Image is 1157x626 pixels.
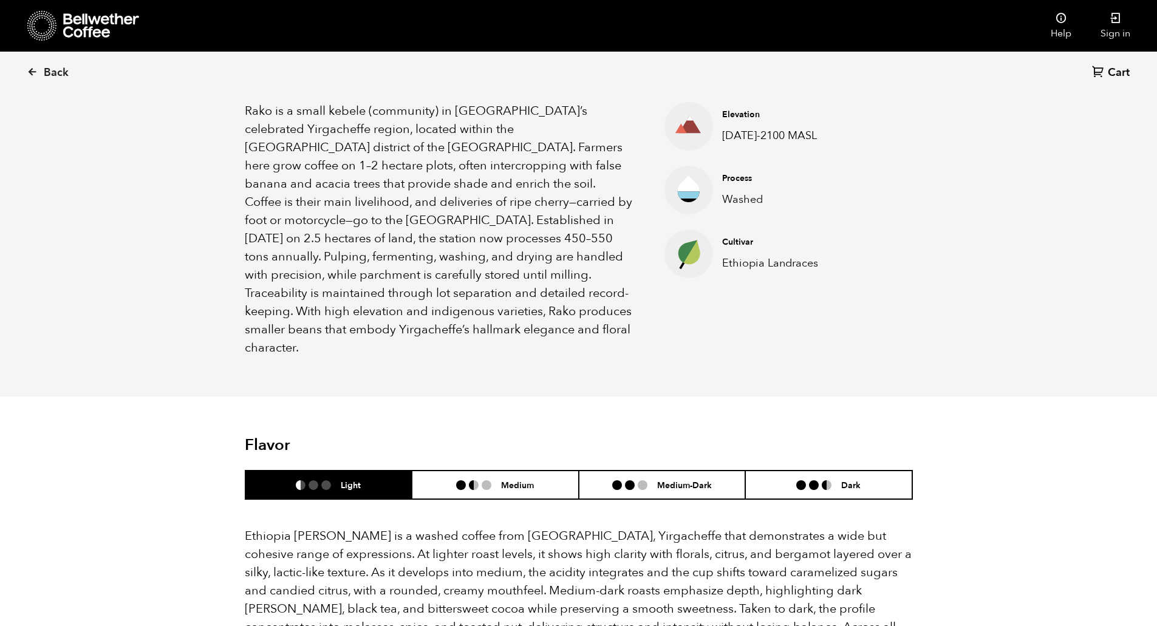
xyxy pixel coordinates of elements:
p: Ethiopia Landraces [722,255,838,271]
p: Rako is a small kebele (community) in [GEOGRAPHIC_DATA]’s celebrated Yirgacheffe region, located ... [245,102,635,357]
h4: Elevation [722,109,838,121]
h6: Medium-Dark [657,480,712,490]
a: Cart [1092,65,1133,81]
span: Cart [1108,66,1130,80]
h4: Process [722,172,838,185]
h2: Flavor [245,436,468,455]
h6: Dark [841,480,861,490]
span: Back [44,66,69,80]
p: Washed [722,191,838,208]
h4: Cultivar [722,236,838,248]
h6: Light [341,480,361,490]
p: [DATE]-2100 MASL [722,128,838,144]
h6: Medium [501,480,534,490]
